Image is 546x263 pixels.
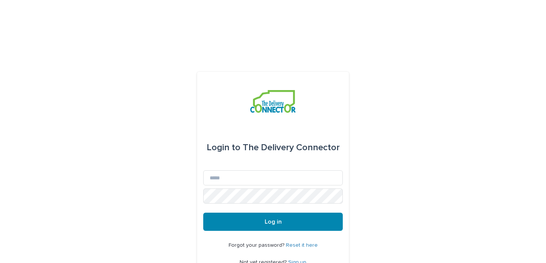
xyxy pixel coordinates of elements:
[229,243,286,248] span: Forgot your password?
[207,143,240,152] span: Login to
[207,137,340,158] div: The Delivery Connector
[265,219,282,225] span: Log in
[286,243,318,248] a: Reset it here
[203,213,343,231] button: Log in
[250,90,295,113] img: aCWQmA6OSGG0Kwt8cj3c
